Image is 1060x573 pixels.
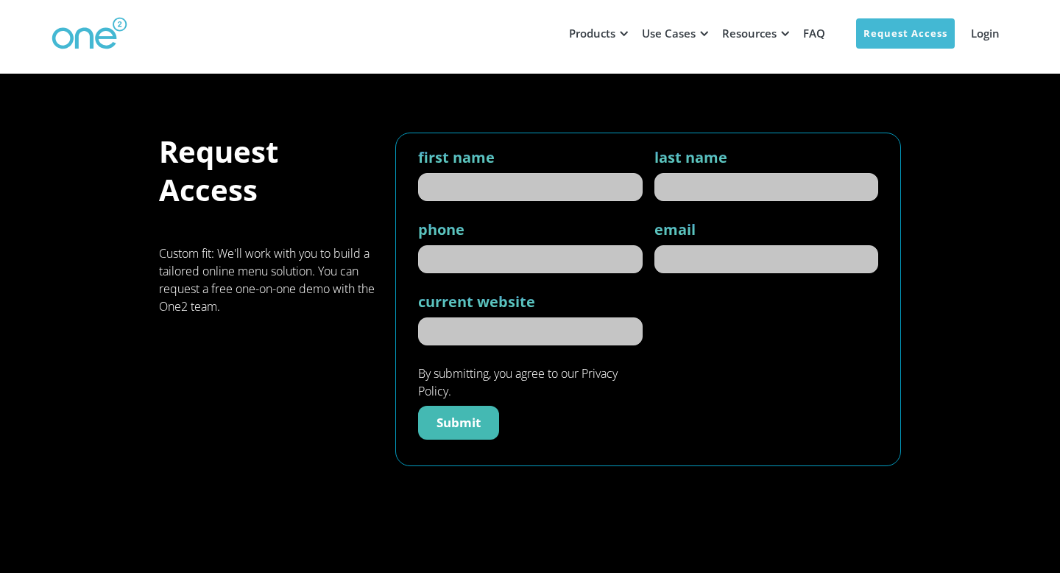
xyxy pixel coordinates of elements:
[418,292,535,312] label: current website
[159,133,384,209] h2: Request Access
[418,148,495,167] label: first name
[418,220,464,239] label: phone
[654,220,696,239] label: email
[418,406,499,440] input: Submit
[654,148,727,167] label: last name
[962,11,1008,55] a: Login
[722,26,777,41] div: Resources
[863,26,947,41] div: Request Access
[159,245,384,315] div: Custom fit: We'll work with you to build a tailored online menu solution. You can request a free ...
[569,26,615,41] div: Products
[794,11,834,55] a: FAQ
[418,365,642,400] div: By submitting, you agree to our Privacy Policy.
[856,18,955,49] a: Request Access
[642,26,696,41] div: Use Cases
